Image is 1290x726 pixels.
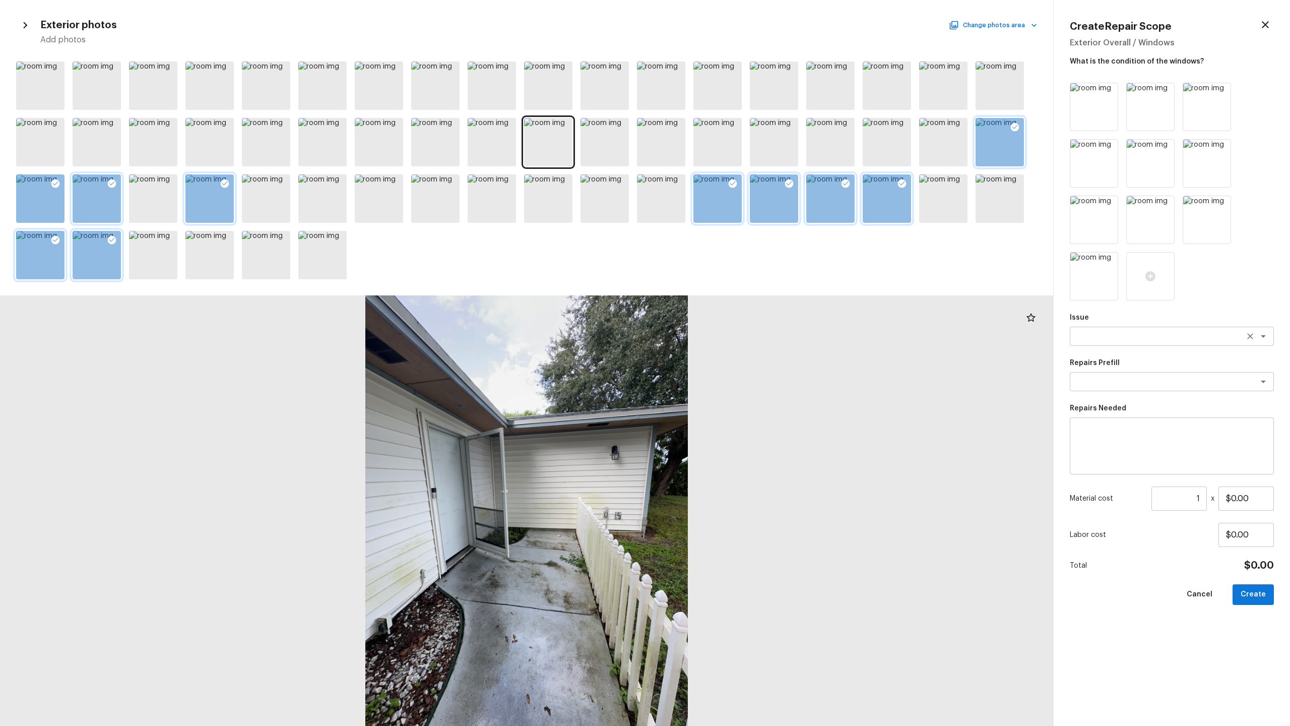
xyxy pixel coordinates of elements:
img: room img [1070,83,1118,131]
img: room img [1070,140,1118,187]
img: room img [1183,196,1231,244]
p: Total [1070,561,1087,571]
p: Issue [1070,313,1274,323]
p: Labor cost [1070,530,1218,540]
div: x [1070,487,1274,511]
img: room img [1127,83,1174,131]
img: room img [1127,196,1174,244]
h4: $0.00 [1244,559,1274,572]
p: Repairs Needed [1070,403,1274,413]
img: room img [1070,253,1118,300]
p: Repairs Prefill [1070,358,1274,368]
h5: Add photos [40,34,1037,45]
p: Material cost [1070,494,1147,504]
h4: Create Repair Scope [1070,20,1172,33]
button: Open [1256,329,1270,343]
p: What is the condition of the windows? [1070,52,1274,67]
img: room img [1183,140,1231,187]
img: room img [1127,140,1174,187]
h4: Exterior photos [40,19,117,32]
button: Create [1233,584,1274,605]
button: Clear [1243,329,1257,343]
img: room img [1183,83,1231,131]
button: Cancel [1179,584,1220,605]
button: Open [1256,375,1270,389]
h5: Exterior Overall / Windows [1070,37,1274,48]
img: room img [1070,196,1118,244]
button: Change photos area [951,19,1037,32]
